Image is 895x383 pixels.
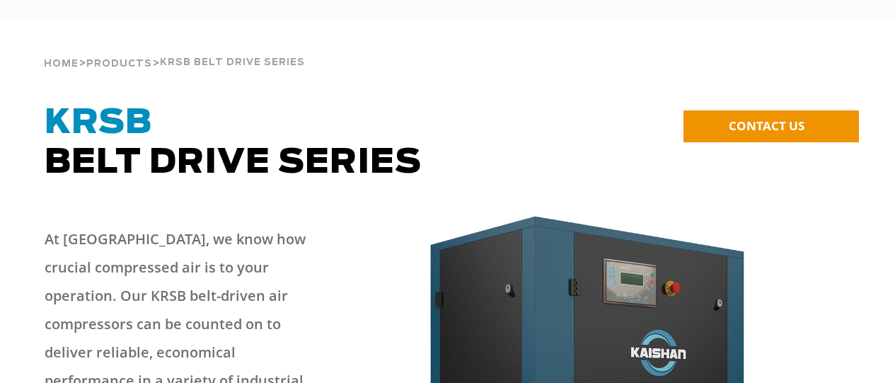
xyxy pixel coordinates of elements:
span: Belt Drive Series [45,106,422,180]
a: CONTACT US [683,110,859,142]
span: KRSB [45,106,152,140]
a: Home [44,57,79,69]
span: Products [86,59,152,69]
span: Home [44,59,79,69]
div: > > [44,21,305,75]
span: CONTACT US [729,118,804,134]
a: Products [86,57,152,69]
span: krsb belt drive series [160,58,305,67]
